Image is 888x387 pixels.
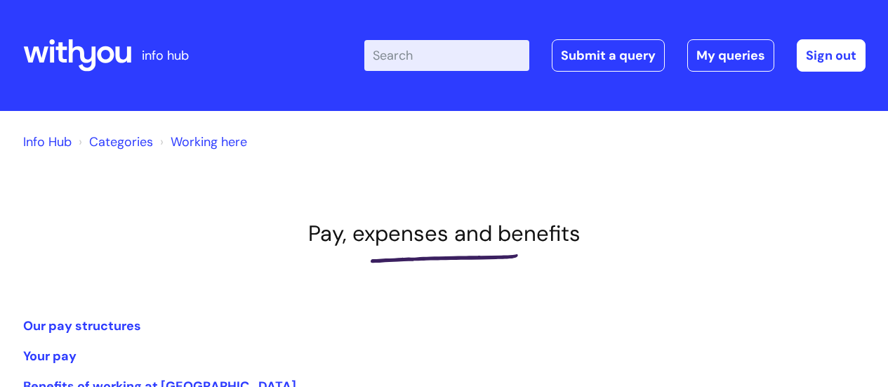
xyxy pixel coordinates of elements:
p: info hub [142,44,189,67]
h1: Pay, expenses and benefits [23,221,866,247]
input: Search [364,40,529,71]
li: Solution home [75,131,153,153]
a: Working here [171,133,247,150]
a: Categories [89,133,153,150]
a: Our pay structures [23,317,141,334]
a: Your pay [23,348,77,365]
a: Submit a query [552,39,665,72]
li: Working here [157,131,247,153]
a: My queries [687,39,774,72]
div: | - [364,39,866,72]
a: Info Hub [23,133,72,150]
a: Sign out [797,39,866,72]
